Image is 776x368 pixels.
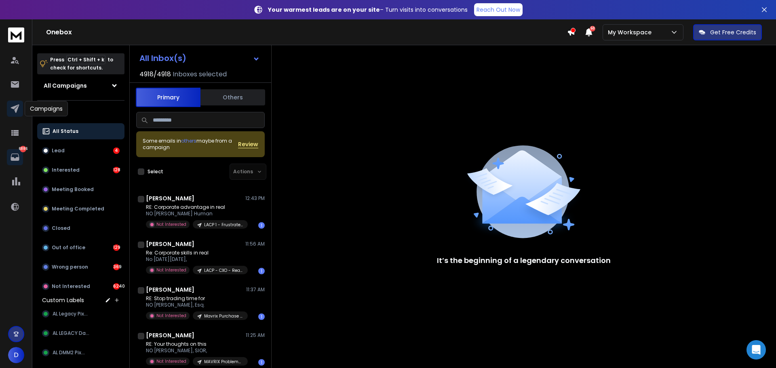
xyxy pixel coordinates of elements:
[52,206,104,212] p: Meeting Completed
[710,28,756,36] p: Get Free Credits
[746,340,766,360] div: Open Intercom Messenger
[37,259,124,275] button: Wrong person369
[437,255,611,266] p: It’s the beginning of a legendary conversation
[113,167,120,173] div: 128
[7,149,23,165] a: 6886
[146,331,194,339] h1: [PERSON_NAME]
[204,359,243,365] p: MAVRIX Problem-Solution [PERSON_NAME] $1M+ - [DATE]
[46,27,567,37] h1: Onebox
[25,101,68,116] div: Campaigns
[8,347,24,363] button: D
[66,55,105,64] span: Ctrl + Shift + k
[133,50,266,66] button: All Inbox(s)
[37,143,124,159] button: Lead4
[156,313,186,319] p: Not Interested
[37,123,124,139] button: All Status
[37,107,124,118] h3: Filters
[52,147,65,154] p: Lead
[37,306,124,322] button: AL Legacy Pixel
[156,267,186,273] p: Not Interested
[20,146,26,152] p: 6886
[246,286,265,293] p: 11:37 AM
[146,250,243,256] p: Re: Corporate skills in real
[37,240,124,256] button: Out of office129
[146,295,243,302] p: RE: Stop trading time for
[37,220,124,236] button: Closed
[52,283,90,290] p: Not Interested
[146,204,243,210] p: RE: Corporate advantage in real
[268,6,380,14] strong: Your warmest leads are on your site
[52,264,88,270] p: Wrong person
[245,241,265,247] p: 11:56 AM
[53,311,88,317] span: AL Legacy Pixel
[143,138,238,151] div: Some emails in maybe from a campaign
[146,347,243,354] p: NO [PERSON_NAME], SIOR,
[268,6,468,14] p: – Turn visits into conversations
[204,267,243,273] p: LACP - CXO - Real Estate Premade - [DATE]
[146,240,194,248] h1: [PERSON_NAME]
[477,6,520,14] p: Reach Out Now
[113,244,120,251] div: 129
[173,69,227,79] h3: Inboxes selected
[156,221,186,227] p: Not Interested
[156,358,186,364] p: Not Interested
[146,286,194,294] h1: [PERSON_NAME]
[146,256,243,263] p: No [DATE][DATE],
[204,222,243,228] p: LACP 1 - Frustrated Corp
[200,88,265,106] button: Others
[246,332,265,339] p: 11:25 AM
[52,244,85,251] p: Out of office
[136,88,200,107] button: Primary
[53,349,86,356] span: AL DMM2 Pixel
[258,313,265,320] div: 1
[204,313,243,319] p: Mavrix Purchase Intent [PERSON_NAME] - [DATE]
[8,27,24,42] img: logo
[258,359,265,366] div: 1
[245,195,265,202] p: 12:43 PM
[258,268,265,274] div: 1
[146,210,243,217] p: NO [PERSON_NAME] Human
[590,26,595,32] span: 50
[37,162,124,178] button: Interested128
[44,82,87,90] h1: All Campaigns
[53,128,78,135] p: All Status
[474,3,523,16] a: Reach Out Now
[238,140,258,148] button: Review
[113,264,120,270] div: 369
[37,201,124,217] button: Meeting Completed
[50,56,113,72] p: Press to check for shortcuts.
[146,341,243,347] p: RE: Your thoughts on this
[148,168,163,175] label: Select
[139,69,171,79] span: 4918 / 4918
[52,225,70,231] p: Closed
[37,278,124,294] button: Not Interested6240
[52,167,80,173] p: Interested
[181,137,196,144] span: others
[258,222,265,229] div: 1
[52,186,94,193] p: Meeting Booked
[113,283,120,290] div: 6240
[42,296,84,304] h3: Custom Labels
[693,24,762,40] button: Get Free Credits
[139,54,186,62] h1: All Inbox(s)
[37,78,124,94] button: All Campaigns
[53,330,91,336] span: AL LEGACY Data
[146,302,243,308] p: NO [PERSON_NAME], Esq.
[37,345,124,361] button: AL DMM2 Pixel
[37,181,124,198] button: Meeting Booked
[608,28,655,36] p: My Workspace
[146,194,194,202] h1: [PERSON_NAME]
[113,147,120,154] div: 4
[37,325,124,341] button: AL LEGACY Data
